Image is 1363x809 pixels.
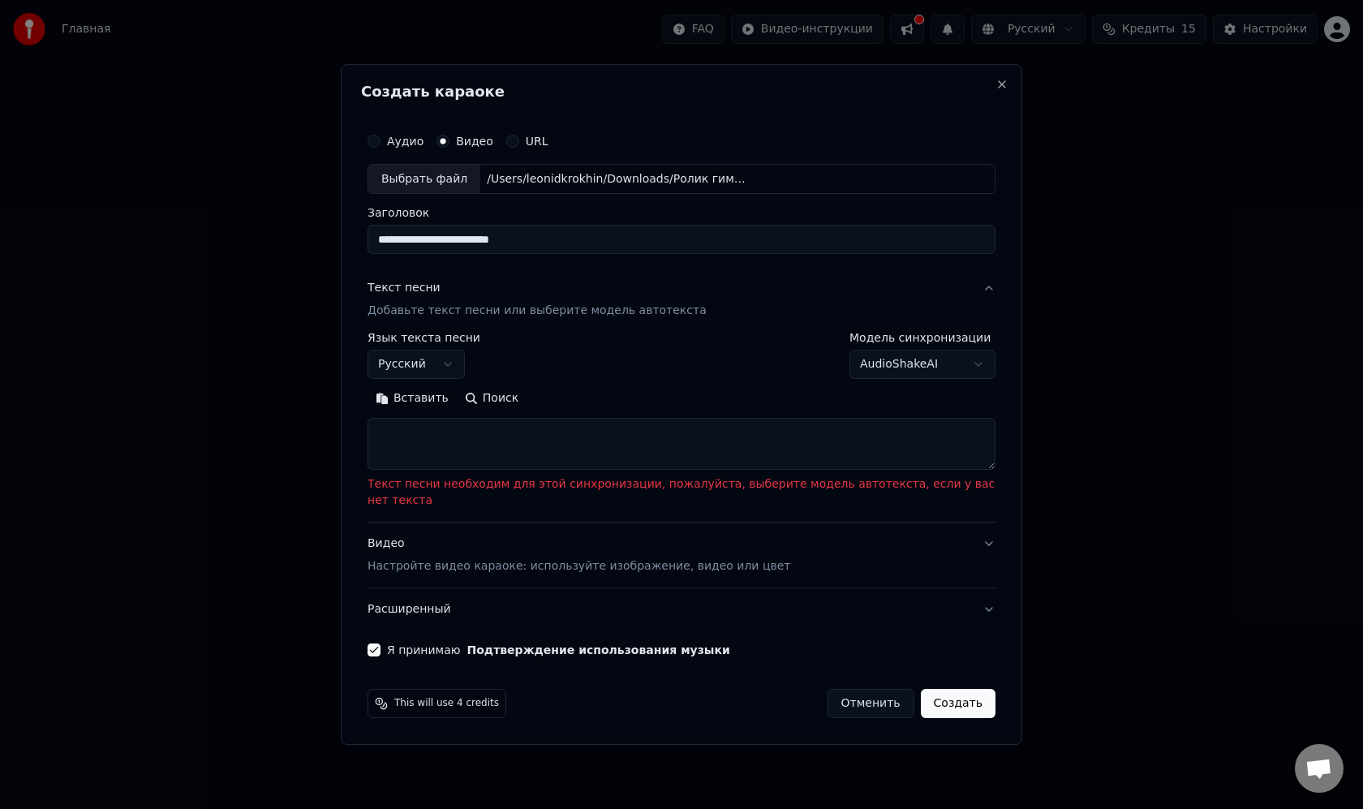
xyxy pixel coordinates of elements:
label: URL [526,136,548,147]
button: Я принимаю [467,644,730,656]
div: Видео [368,536,790,574]
label: Заголовок [368,208,995,219]
p: Настройте видео караоке: используйте изображение, видео или цвет [368,558,790,574]
label: Язык текста песни [368,333,480,344]
div: Текст песни [368,281,441,297]
span: This will use 4 credits [394,697,499,710]
button: Расширенный [368,588,995,630]
div: Текст песниДобавьте текст песни или выберите модель автотекста [368,333,995,523]
div: Выбрать файл [368,165,480,194]
button: Вставить [368,386,457,412]
p: Текст песни необходим для этой синхронизации, пожалуйста, выберите модель автотекста, если у вас ... [368,477,995,510]
label: Я принимаю [387,644,730,656]
label: Аудио [387,136,424,147]
label: Видео [456,136,493,147]
div: /Users/leonidkrokhin/Downloads/Ролик гимн с водяным знаком.mp4 [480,171,756,187]
button: ВидеоНастройте видео караоке: используйте изображение, видео или цвет [368,523,995,587]
p: Добавьте текст песни или выберите модель автотекста [368,303,707,320]
button: Создать [921,689,995,718]
button: Поиск [457,386,527,412]
button: Отменить [828,689,914,718]
h2: Создать караоке [361,84,1002,99]
label: Модель синхронизации [849,333,995,344]
button: Текст песниДобавьте текст песни или выберите модель автотекста [368,268,995,333]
